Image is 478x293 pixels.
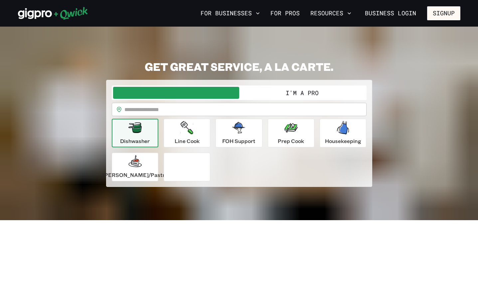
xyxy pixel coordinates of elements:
button: I'm a Business [113,87,239,99]
button: For Businesses [198,8,262,19]
p: FOH Support [222,137,255,145]
a: Business Login [359,6,422,20]
p: Dishwasher [120,137,150,145]
button: I'm a Pro [239,87,365,99]
h2: GET GREAT SERVICE, A LA CARTE. [106,60,372,73]
button: Resources [308,8,354,19]
p: Prep Cook [278,137,304,145]
p: [PERSON_NAME]/Pastry [102,171,168,179]
button: Signup [427,6,460,20]
p: Housekeeping [325,137,361,145]
p: Line Cook [175,137,200,145]
button: [PERSON_NAME]/Pastry [112,153,158,181]
button: FOH Support [216,119,262,147]
button: Prep Cook [268,119,314,147]
button: Housekeeping [320,119,366,147]
button: Line Cook [164,119,210,147]
button: Dishwasher [112,119,158,147]
a: For Pros [268,8,302,19]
